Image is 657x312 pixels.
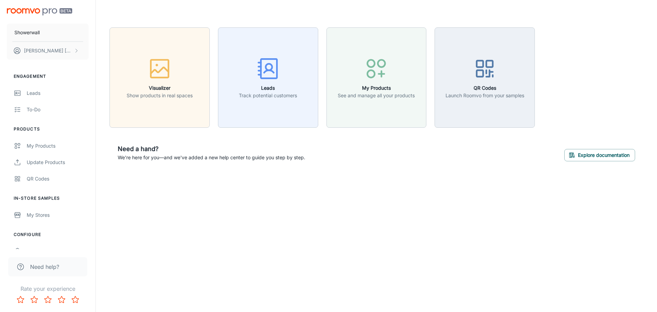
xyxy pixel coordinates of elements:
a: My ProductsSee and manage all your products [326,74,427,80]
div: QR Codes [27,175,89,183]
h6: Need a hand? [118,144,305,154]
h6: Visualizer [127,84,193,92]
button: My ProductsSee and manage all your products [326,27,427,128]
button: Showerwall [7,24,89,41]
a: Explore documentation [564,151,635,158]
div: Update Products [27,159,89,166]
p: We're here for you—and we've added a new help center to guide you step by step. [118,154,305,161]
button: Explore documentation [564,149,635,161]
p: Track potential customers [239,92,297,99]
h6: Leads [239,84,297,92]
p: See and manage all your products [338,92,415,99]
button: QR CodesLaunch Roomvo from your samples [435,27,535,128]
div: Leads [27,89,89,97]
p: [PERSON_NAME] [PERSON_NAME] [24,47,72,54]
button: LeadsTrack potential customers [218,27,318,128]
div: My Products [27,142,89,150]
p: Show products in real spaces [127,92,193,99]
img: Roomvo PRO Beta [7,8,72,15]
div: To-do [27,106,89,113]
button: VisualizerShow products in real spaces [109,27,210,128]
p: Showerwall [14,29,40,36]
h6: QR Codes [446,84,524,92]
p: Launch Roomvo from your samples [446,92,524,99]
h6: My Products [338,84,415,92]
a: LeadsTrack potential customers [218,74,318,80]
button: [PERSON_NAME] [PERSON_NAME] [7,42,89,60]
a: QR CodesLaunch Roomvo from your samples [435,74,535,80]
